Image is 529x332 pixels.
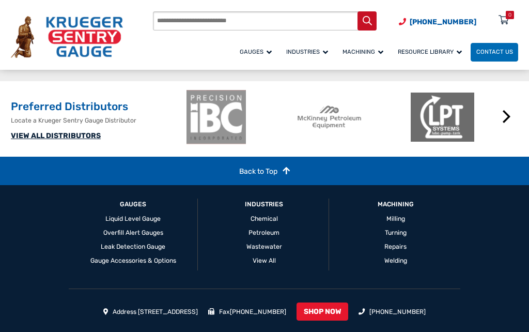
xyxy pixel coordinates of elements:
[208,307,286,316] li: Fax
[11,131,101,140] a: VIEW ALL DISTRIBUTORS
[11,16,123,57] img: Krueger Sentry Gauge
[384,243,407,250] a: Repairs
[378,200,414,209] a: Machining
[476,48,513,55] span: Contact Us
[399,17,476,27] a: Phone Number (920) 434-8860
[321,150,331,160] button: 1 of 2
[369,308,426,315] a: [PHONE_NUMBER]
[11,99,180,114] h2: Preferred Distributors
[386,215,405,222] a: Milling
[508,11,511,19] div: 0
[367,150,378,160] button: 4 of 2
[251,215,278,222] a: Chemical
[286,48,328,55] span: Industries
[496,107,517,127] button: Next
[337,41,392,63] a: Machining
[384,257,407,264] a: Welding
[411,90,474,144] img: LPT
[90,257,176,264] a: Gauge Accessories & Options
[246,243,282,250] a: Wastewater
[336,150,347,160] button: 2 of 2
[184,90,248,144] img: ibc-logo
[103,229,163,236] a: Overfill Alert Gauges
[234,41,281,63] a: Gauges
[471,43,518,62] a: Contact Us
[245,200,283,209] a: Industries
[101,243,165,250] a: Leak Detection Gauge
[240,48,272,55] span: Gauges
[253,257,276,264] a: View All
[352,150,362,160] button: 3 of 2
[248,229,279,236] a: Petroleum
[410,18,476,26] span: [PHONE_NUMBER]
[398,48,462,55] span: Resource Library
[297,303,348,321] a: SHOP NOW
[281,41,337,63] a: Industries
[120,200,146,209] a: GAUGES
[105,215,161,222] a: Liquid Level Gauge
[298,90,361,144] img: McKinney Petroleum Equipment
[11,116,180,125] p: Locate a Krueger Sentry Gauge Distributor
[385,229,407,236] a: Turning
[392,41,471,63] a: Resource Library
[343,48,383,55] span: Machining
[103,307,198,316] li: Address [STREET_ADDRESS]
